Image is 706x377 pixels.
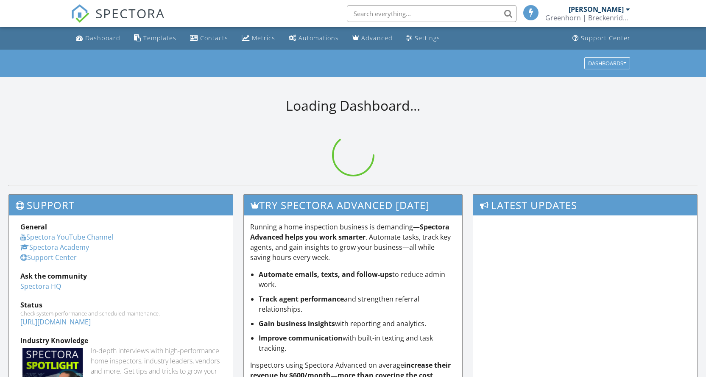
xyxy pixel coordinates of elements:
[187,31,232,46] a: Contacts
[473,195,697,215] h3: Latest Updates
[259,294,456,314] li: and strengthen referral relationships.
[20,282,61,291] a: Spectora HQ
[569,31,634,46] a: Support Center
[20,335,221,346] div: Industry Knowledge
[20,222,47,232] strong: General
[73,31,124,46] a: Dashboard
[259,319,335,328] strong: Gain business insights
[20,271,221,281] div: Ask the community
[259,333,343,343] strong: Improve communication
[259,269,456,290] li: to reduce admin work.
[545,14,630,22] div: Greenhorn | Breckenridge, LLC
[403,31,444,46] a: Settings
[200,34,228,42] div: Contacts
[259,318,456,329] li: with reporting and analytics.
[581,34,631,42] div: Support Center
[85,34,120,42] div: Dashboard
[285,31,342,46] a: Automations (Basic)
[71,11,165,29] a: SPECTORA
[584,57,630,69] button: Dashboards
[252,34,275,42] div: Metrics
[20,232,113,242] a: Spectora YouTube Channel
[299,34,339,42] div: Automations
[238,31,279,46] a: Metrics
[20,300,221,310] div: Status
[259,270,392,279] strong: Automate emails, texts, and follow-ups
[20,253,77,262] a: Support Center
[569,5,624,14] div: [PERSON_NAME]
[20,243,89,252] a: Spectora Academy
[347,5,516,22] input: Search everything...
[250,222,449,242] strong: Spectora Advanced helps you work smarter
[259,294,344,304] strong: Track agent performance
[244,195,463,215] h3: Try spectora advanced [DATE]
[250,222,456,263] p: Running a home inspection business is demanding— . Automate tasks, track key agents, and gain ins...
[588,60,626,66] div: Dashboards
[95,4,165,22] span: SPECTORA
[143,34,176,42] div: Templates
[9,195,233,215] h3: Support
[361,34,393,42] div: Advanced
[71,4,89,23] img: The Best Home Inspection Software - Spectora
[131,31,180,46] a: Templates
[20,310,221,317] div: Check system performance and scheduled maintenance.
[20,317,91,327] a: [URL][DOMAIN_NAME]
[259,333,456,353] li: with built-in texting and task tracking.
[349,31,396,46] a: Advanced
[415,34,440,42] div: Settings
